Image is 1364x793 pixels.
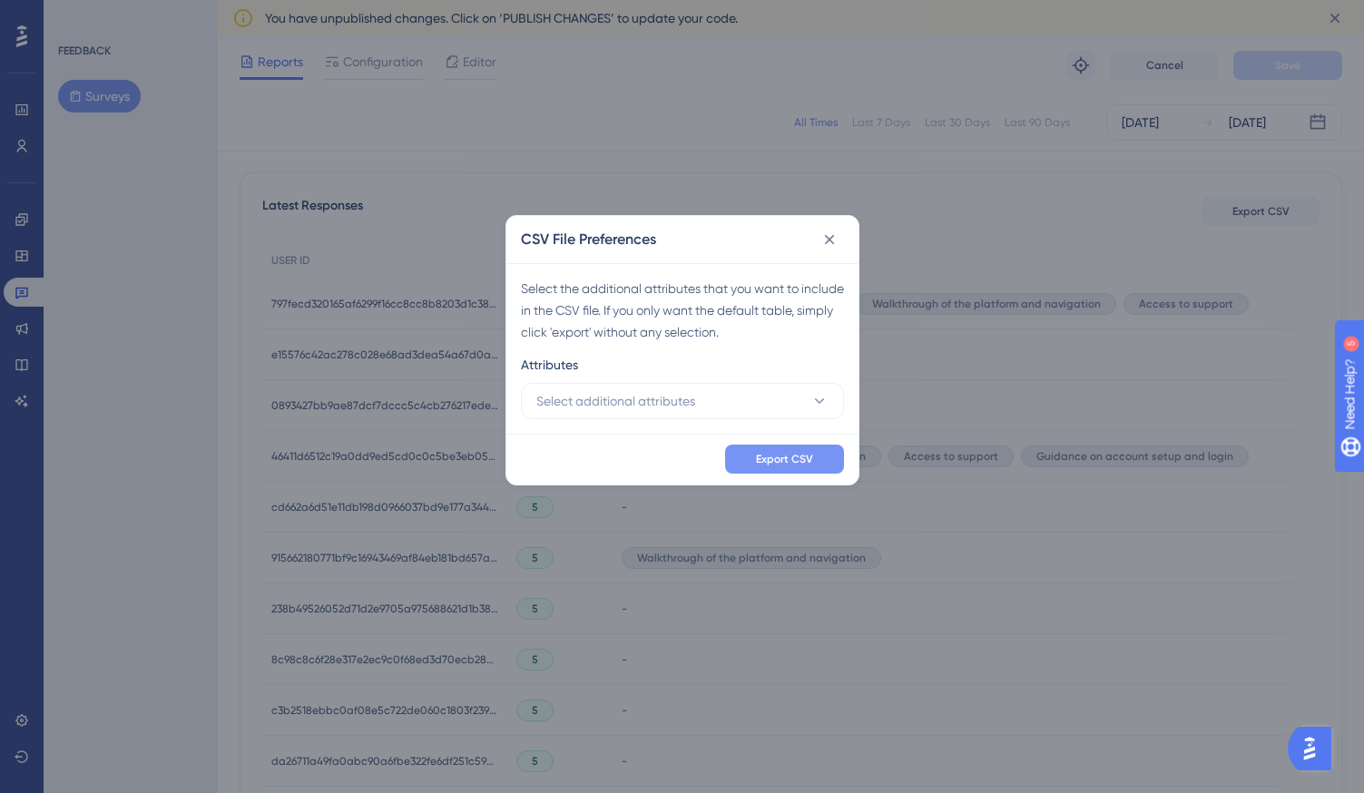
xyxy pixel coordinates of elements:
iframe: UserGuiding AI Assistant Launcher [1288,721,1342,776]
div: 5 [126,9,132,24]
span: Attributes [521,354,578,376]
span: Need Help? [43,5,113,26]
span: Select additional attributes [536,390,695,412]
span: Export CSV [756,452,813,466]
h2: CSV File Preferences [521,229,656,250]
div: Select the additional attributes that you want to include in the CSV file. If you only want the d... [521,278,844,343]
